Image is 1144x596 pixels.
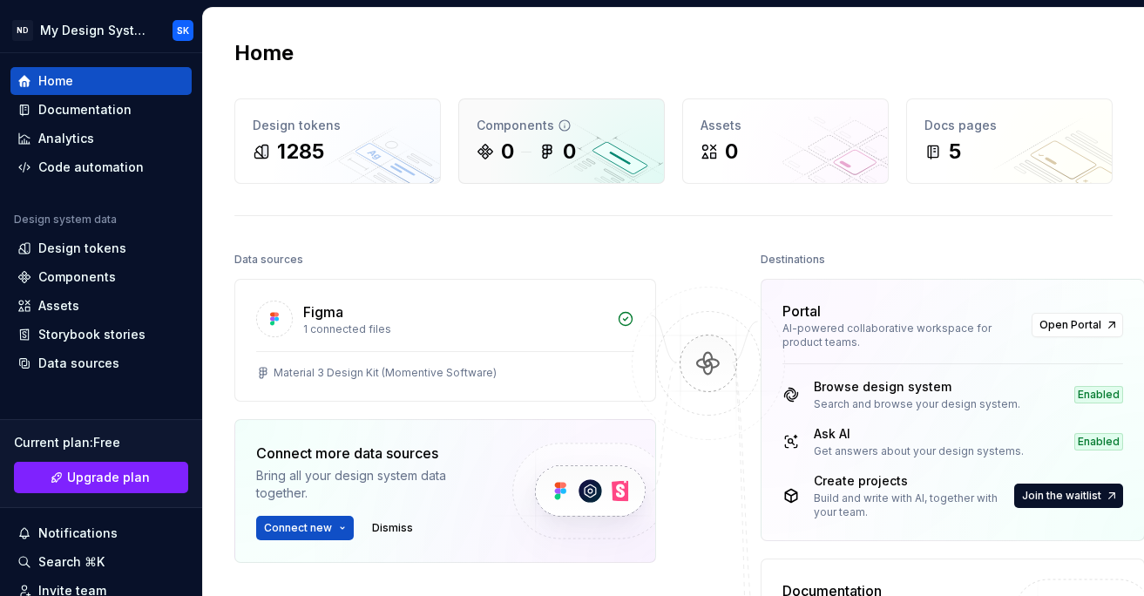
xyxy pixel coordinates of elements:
[1074,386,1123,403] div: Enabled
[10,548,192,576] button: Search ⌘K
[10,263,192,291] a: Components
[277,138,324,166] div: 1285
[814,425,1024,443] div: Ask AI
[725,138,738,166] div: 0
[3,11,199,49] button: NDMy Design SystemSK
[38,101,132,119] div: Documentation
[10,234,192,262] a: Design tokens
[38,72,73,90] div: Home
[458,98,665,184] a: Components00
[177,24,189,37] div: SK
[10,321,192,349] a: Storybook stories
[38,553,105,571] div: Search ⌘K
[10,349,192,377] a: Data sources
[256,516,354,540] button: Connect new
[906,98,1113,184] a: Docs pages5
[38,355,119,372] div: Data sources
[372,521,413,535] span: Dismiss
[682,98,889,184] a: Assets0
[761,247,825,272] div: Destinations
[234,39,294,67] h2: Home
[1039,318,1101,332] span: Open Portal
[14,462,188,493] button: Upgrade plan
[10,67,192,95] a: Home
[38,525,118,542] div: Notifications
[234,247,303,272] div: Data sources
[14,434,188,451] div: Current plan : Free
[1014,484,1123,508] button: Join the waitlist
[256,467,483,502] div: Bring all your design system data together.
[12,20,33,41] div: ND
[10,96,192,124] a: Documentation
[563,138,576,166] div: 0
[38,268,116,286] div: Components
[274,366,497,380] div: Material 3 Design Kit (Momentive Software)
[10,292,192,320] a: Assets
[477,117,646,134] div: Components
[10,125,192,152] a: Analytics
[949,138,961,166] div: 5
[38,326,146,343] div: Storybook stories
[234,98,441,184] a: Design tokens1285
[814,491,1011,519] div: Build and write with AI, together with your team.
[814,444,1024,458] div: Get answers about your design systems.
[701,117,870,134] div: Assets
[1032,313,1123,337] a: Open Portal
[38,130,94,147] div: Analytics
[501,138,514,166] div: 0
[814,472,1011,490] div: Create projects
[1022,489,1101,503] span: Join the waitlist
[256,443,483,464] div: Connect more data sources
[67,469,150,486] span: Upgrade plan
[1074,433,1123,450] div: Enabled
[38,240,126,257] div: Design tokens
[234,279,656,402] a: Figma1 connected filesMaterial 3 Design Kit (Momentive Software)
[364,516,421,540] button: Dismiss
[40,22,152,39] div: My Design System
[10,519,192,547] button: Notifications
[14,213,117,227] div: Design system data
[303,322,606,336] div: 1 connected files
[814,378,1020,396] div: Browse design system
[10,153,192,181] a: Code automation
[924,117,1094,134] div: Docs pages
[38,297,79,315] div: Assets
[253,117,423,134] div: Design tokens
[264,521,332,535] span: Connect new
[782,301,821,322] div: Portal
[782,322,1021,349] div: AI-powered collaborative workspace for product teams.
[303,301,343,322] div: Figma
[814,397,1020,411] div: Search and browse your design system.
[38,159,144,176] div: Code automation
